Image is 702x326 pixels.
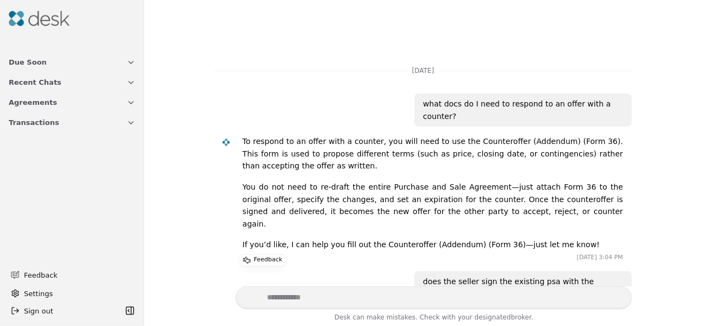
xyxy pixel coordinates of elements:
[9,11,70,26] img: Desk
[9,77,61,88] span: Recent Chats
[222,138,231,147] img: Desk
[24,269,129,281] span: Feedback
[4,265,135,285] button: Feedback
[243,239,623,251] p: If you’d like, I can help you fill out the Counteroffer (Addendum) (Form 36)—just let me know!
[7,302,122,319] button: Sign out
[254,255,282,266] p: Feedback
[236,286,632,309] textarea: Write your prompt here
[475,314,511,321] span: designated
[2,112,142,133] button: Transactions
[2,92,142,112] button: Agreements
[2,52,142,72] button: Due Soon
[243,135,623,172] p: To respond to an offer with a counter, you will need to use the Counteroffer (Addendum) (Form 36)...
[423,275,623,300] div: does the seller sign the existing psa with the counter?
[9,117,59,128] span: Transactions
[2,72,142,92] button: Recent Chats
[9,97,57,108] span: Agreements
[236,312,632,326] div: Desk can make mistakes. Check with your broker.
[408,65,439,76] span: [DATE]
[577,253,623,262] time: [DATE] 3:04 PM
[243,181,623,230] p: You do not need to re-draft the entire Purchase and Sale Agreement—just attach Form 36 to the ori...
[423,98,623,122] div: what docs do I need to respond to an offer with a counter?
[9,57,47,68] span: Due Soon
[24,288,53,299] span: Settings
[7,285,138,302] button: Settings
[24,305,53,317] span: Sign out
